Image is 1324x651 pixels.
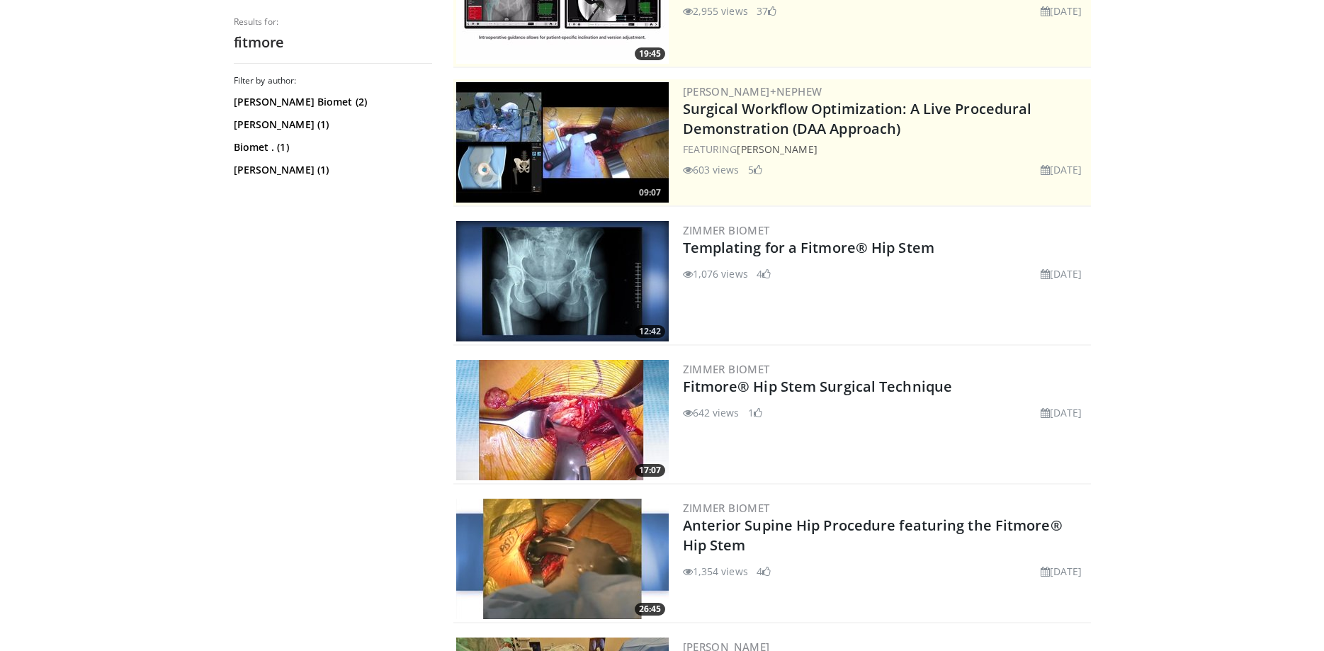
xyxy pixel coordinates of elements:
[635,325,665,338] span: 12:42
[234,140,429,154] a: Biomet . (1)
[234,163,429,177] a: [PERSON_NAME] (1)
[635,603,665,616] span: 26:45
[683,266,748,281] li: 1,076 views
[683,142,1088,157] div: FEATURING
[757,4,776,18] li: 37
[456,360,669,480] img: aa8fdfda-f56d-4a06-89da-997fa5f94e7a.300x170_q85_crop-smart_upscale.jpg
[456,82,669,203] img: bcfc90b5-8c69-4b20-afee-af4c0acaf118.300x170_q85_crop-smart_upscale.jpg
[456,221,669,341] img: 11f4bf37-85e9-4c8c-8904-16cdd4b0a6ae.300x170_q85_crop-smart_upscale.jpg
[683,99,1032,138] a: Surgical Workflow Optimization: A Live Procedural Demonstration (DAA Approach)
[683,405,740,420] li: 642 views
[1041,266,1082,281] li: [DATE]
[683,223,770,237] a: Zimmer Biomet
[456,82,669,203] a: 09:07
[748,162,762,177] li: 5
[737,142,817,156] a: [PERSON_NAME]
[1041,405,1082,420] li: [DATE]
[683,238,934,257] a: Templating for a Fitmore® Hip Stem
[456,360,669,480] a: 17:07
[757,564,771,579] li: 4
[683,162,740,177] li: 603 views
[757,266,771,281] li: 4
[683,501,770,515] a: Zimmer Biomet
[635,47,665,60] span: 19:45
[234,118,429,132] a: [PERSON_NAME] (1)
[683,564,748,579] li: 1,354 views
[234,95,429,109] a: [PERSON_NAME] Biomet (2)
[683,516,1063,555] a: Anterior Supine Hip Procedure featuring the Fitmore® Hip Stem
[683,362,770,376] a: Zimmer Biomet
[1041,4,1082,18] li: [DATE]
[234,33,432,52] h2: fitmore
[234,75,432,86] h3: Filter by author:
[683,84,822,98] a: [PERSON_NAME]+Nephew
[456,499,669,619] a: 26:45
[748,405,762,420] li: 1
[635,186,665,199] span: 09:07
[683,377,953,396] a: Fitmore® Hip Stem Surgical Technique
[456,499,669,619] img: -HDyPxAMiGEr7NQ34xMDoxOjA4MTsiGN.300x170_q85_crop-smart_upscale.jpg
[1041,564,1082,579] li: [DATE]
[683,4,748,18] li: 2,955 views
[635,464,665,477] span: 17:07
[1041,162,1082,177] li: [DATE]
[234,16,432,28] p: Results for:
[456,221,669,341] a: 12:42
